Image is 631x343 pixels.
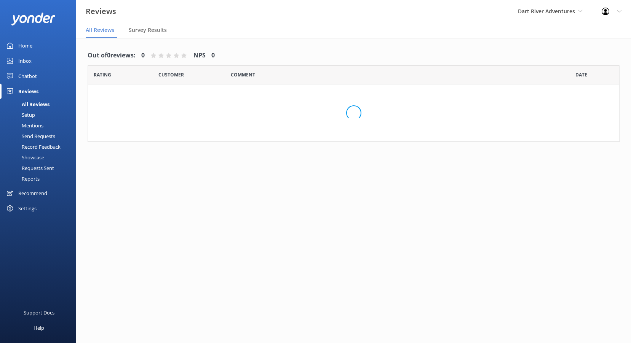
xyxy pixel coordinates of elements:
div: Requests Sent [5,163,54,173]
div: Record Feedback [5,141,61,152]
div: Showcase [5,152,44,163]
img: yonder-white-logo.png [11,13,55,25]
a: All Reviews [5,99,76,110]
div: Recommend [18,186,47,201]
div: Mentions [5,120,43,131]
span: Survey Results [129,26,167,34]
span: Date [94,71,111,78]
a: Mentions [5,120,76,131]
div: Help [34,320,44,335]
span: All Reviews [86,26,114,34]
span: Question [231,71,255,78]
div: Setup [5,110,35,120]
span: Date [575,71,587,78]
h4: 0 [211,51,215,60]
div: Chatbot [18,68,37,84]
span: Dart River Adventures [518,8,575,15]
div: Reviews [18,84,38,99]
div: All Reviews [5,99,50,110]
div: Support Docs [24,305,54,320]
h4: Out of 0 reviews: [88,51,136,60]
a: Requests Sent [5,163,76,173]
a: Record Feedback [5,141,76,152]
h4: 0 [141,51,145,60]
div: Inbox [18,53,32,68]
a: Showcase [5,152,76,163]
h3: Reviews [86,5,116,17]
div: Settings [18,201,37,216]
a: Reports [5,173,76,184]
span: Date [158,71,184,78]
div: Reports [5,173,40,184]
div: Send Requests [5,131,55,141]
a: Setup [5,110,76,120]
h4: NPS [193,51,206,60]
div: Home [18,38,32,53]
a: Send Requests [5,131,76,141]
